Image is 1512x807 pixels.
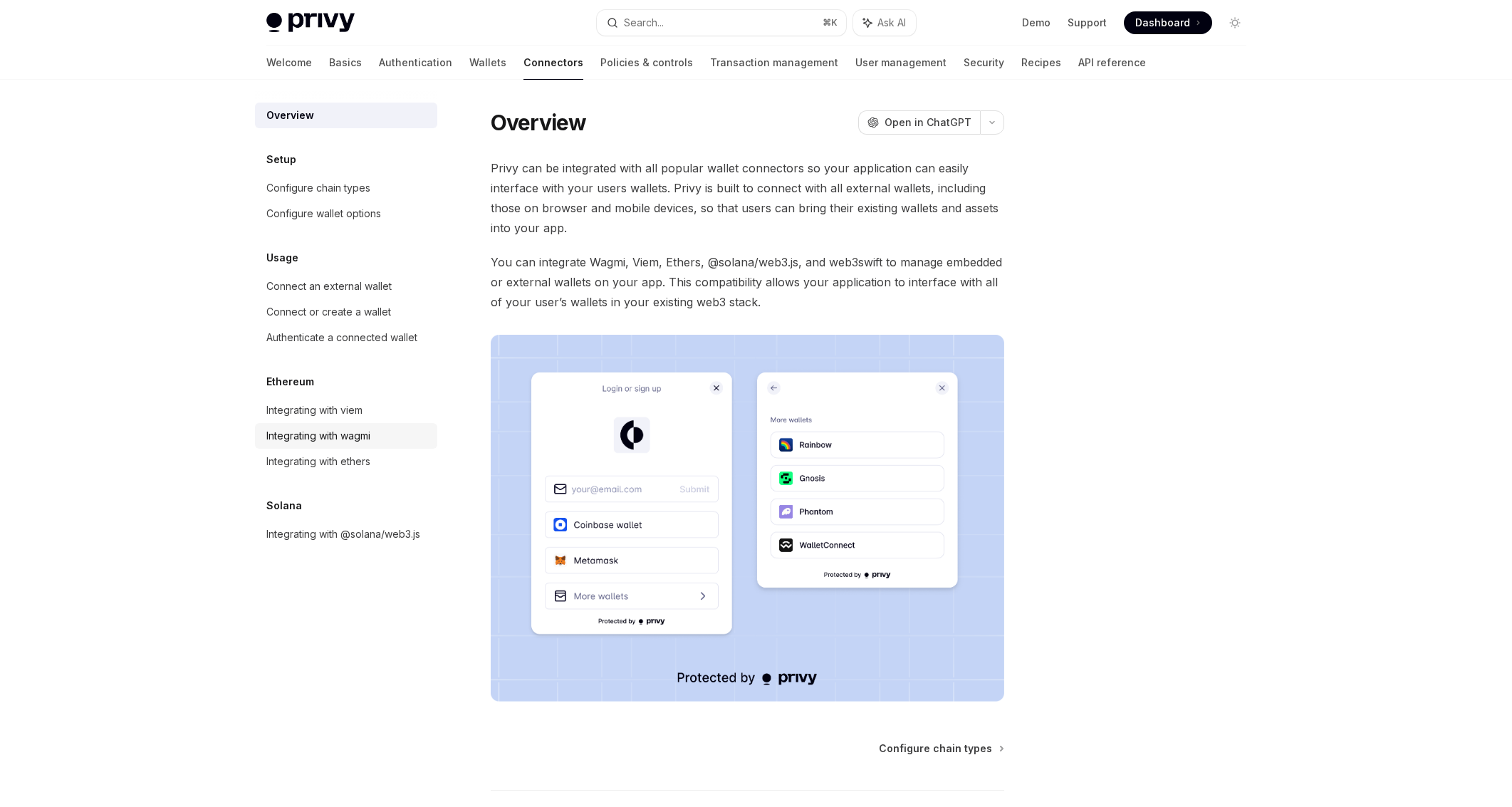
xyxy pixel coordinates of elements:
[255,274,437,299] a: Connect an external wallet
[266,107,314,124] div: Overview
[491,110,587,135] h1: Overview
[255,397,437,423] a: Integrating with viem
[255,521,437,547] a: Integrating with @solana/web3.js
[266,278,392,295] div: Connect an external wallet
[379,46,452,80] a: Authentication
[266,151,296,168] h5: Setup
[255,325,437,350] a: Authenticate a connected wallet
[885,115,971,130] span: Open in ChatGPT
[1068,16,1107,30] a: Support
[255,201,437,227] a: Configure wallet options
[1224,11,1246,34] button: Toggle dark mode
[266,179,370,197] div: Configure chain types
[853,10,916,36] button: Ask AI
[266,402,363,419] div: Integrating with viem
[624,14,664,31] div: Search...
[266,526,420,543] div: Integrating with @solana/web3.js
[266,427,370,444] div: Integrating with wagmi
[1124,11,1212,34] a: Dashboard
[879,741,992,756] span: Configure chain types
[964,46,1004,80] a: Security
[879,741,1003,756] a: Configure chain types
[266,249,298,266] h5: Usage
[523,46,583,80] a: Connectors
[255,423,437,449] a: Integrating with wagmi
[255,449,437,474] a: Integrating with ethers
[823,17,838,28] span: ⌘ K
[491,335,1004,702] img: Connectors3
[266,497,302,514] h5: Solana
[266,303,391,321] div: Connect or create a wallet
[255,299,437,325] a: Connect or create a wallet
[255,103,437,128] a: Overview
[266,205,381,222] div: Configure wallet options
[855,46,947,80] a: User management
[469,46,506,80] a: Wallets
[491,252,1004,312] span: You can integrate Wagmi, Viem, Ethers, @solana/web3.js, and web3swift to manage embedded or exter...
[329,46,362,80] a: Basics
[600,46,693,80] a: Policies & controls
[597,10,846,36] button: Search...⌘K
[266,46,312,80] a: Welcome
[1022,16,1050,30] a: Demo
[266,329,417,346] div: Authenticate a connected wallet
[1021,46,1061,80] a: Recipes
[877,16,906,30] span: Ask AI
[1078,46,1146,80] a: API reference
[255,175,437,201] a: Configure chain types
[1135,16,1190,30] span: Dashboard
[491,158,1004,238] span: Privy can be integrated with all popular wallet connectors so your application can easily interfa...
[858,110,980,135] button: Open in ChatGPT
[266,373,314,390] h5: Ethereum
[266,13,355,33] img: light logo
[710,46,838,80] a: Transaction management
[266,453,370,470] div: Integrating with ethers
